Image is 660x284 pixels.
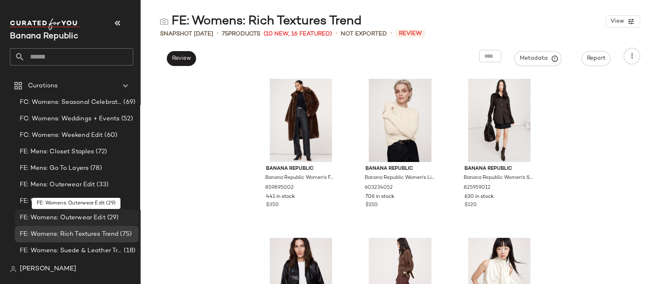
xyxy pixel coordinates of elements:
[335,29,337,39] span: •
[122,98,135,107] span: (69)
[20,147,94,157] span: FE: Mens: Closet Staples
[464,202,477,209] span: $120
[103,131,117,140] span: (60)
[266,202,279,209] span: $350
[265,174,335,182] span: Banana Republic Women's Faux Fur Long Coat Brown Size M
[365,165,435,173] span: Banana Republic
[359,79,442,162] img: cn56997603.jpg
[222,30,260,38] div: Products
[160,30,213,38] span: Snapshot [DATE]
[365,174,434,182] span: Banana Republic Women's Lightweight Cashmere Crew-Neck Sweater Ivory Size XS
[396,30,425,38] span: Review
[96,197,109,206] span: (66)
[514,51,562,66] button: Metadata
[610,18,624,25] span: View
[160,17,168,26] img: svg%3e
[20,246,122,256] span: FE: Womens: Suede & Leather Trend
[28,81,58,91] span: Curations
[20,197,96,206] span: FE: Womens: Best Layers
[10,32,78,41] span: Current Company Name
[20,230,118,239] span: FE: Womens: Rich Textures Trend
[118,230,132,239] span: (75)
[464,174,533,182] span: Banana Republic Women's Stretch-Satin Cinch-Back Shirt Ganache Brown Petite Size XS
[122,246,135,256] span: (18)
[365,193,394,201] span: 706 in stock
[582,51,610,66] button: Report
[587,55,606,62] span: Report
[20,98,122,107] span: FC: Womens: Seasonal Celebrations
[264,30,332,38] span: (10 New, 16 Featured)
[167,51,196,66] button: Review
[390,29,392,39] span: •
[266,165,336,173] span: Banana Republic
[266,193,295,201] span: 441 in stock
[464,193,494,201] span: 630 in stock
[20,131,103,140] span: FC: Womens: Weekend Edit
[20,264,76,274] span: [PERSON_NAME]
[89,164,102,173] span: (78)
[20,164,89,173] span: FE: Mens: Go To Layers
[265,184,294,192] span: 859895002
[160,13,362,30] div: FE: Womens: Rich Textures Trend
[464,165,534,173] span: Banana Republic
[519,55,557,62] span: Metadata
[120,114,133,124] span: (52)
[172,55,191,62] span: Review
[106,213,119,223] span: (29)
[10,19,80,30] img: cfy_white_logo.C9jOOHJF.svg
[20,114,120,124] span: FC: Womens: Weddings + Events
[458,79,541,162] img: cn60269267.jpg
[222,31,228,37] span: 75
[94,147,107,157] span: (72)
[606,15,640,28] button: View
[365,184,393,192] span: 603234052
[464,184,490,192] span: 825959012
[341,30,387,38] span: Not Exported
[95,180,108,190] span: (33)
[217,29,219,39] span: •
[259,79,342,162] img: cn60627056.jpg
[20,180,95,190] span: FE: Mens: Outerwear Edit
[20,213,106,223] span: FE: Womens: Outerwear Edit
[365,202,378,209] span: $150
[10,266,16,272] img: svg%3e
